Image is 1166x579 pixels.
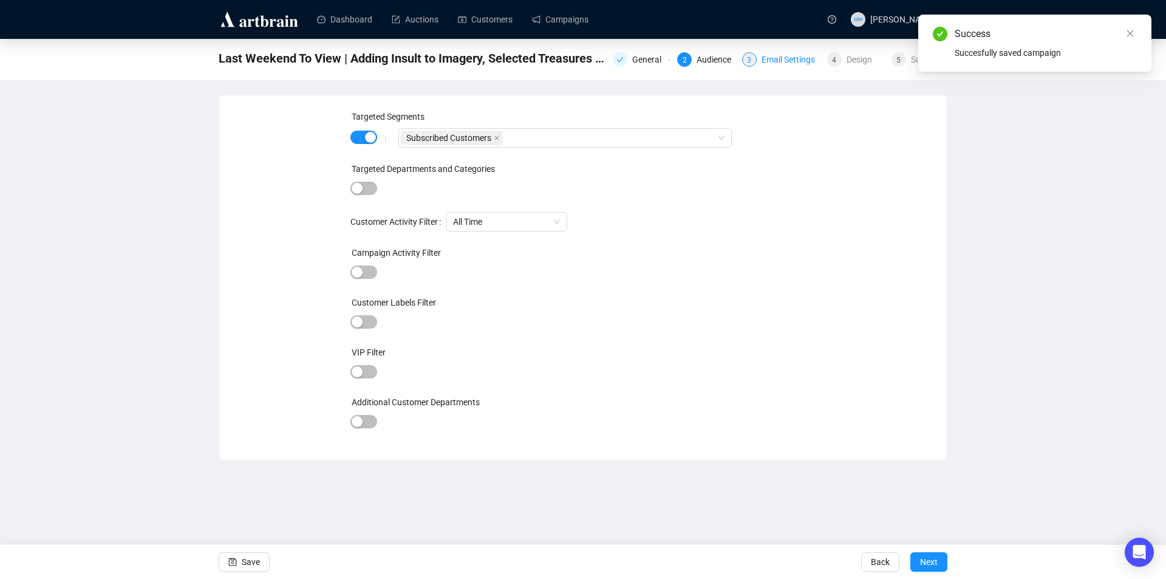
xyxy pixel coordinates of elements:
span: Back [871,545,890,579]
span: check [616,56,624,63]
div: General [632,52,669,67]
span: 4 [832,56,836,64]
span: Last Weekend To View | Adding Insult to Imagery, Selected Treasures & Other Fine Art Souvenirs Fr... [219,49,605,68]
button: Save [219,552,270,572]
label: Campaign Activity Filter [352,248,441,258]
button: Next [910,552,947,572]
label: VIP Filter [352,348,386,357]
label: Customer Labels Filter [352,298,436,307]
label: Targeted Segments [352,112,424,122]
span: Subscribed Customers [401,131,503,145]
span: [PERSON_NAME] [870,15,935,24]
span: 5 [896,56,901,64]
a: Campaigns [532,4,588,35]
div: General [613,52,670,67]
a: Auctions [392,4,438,35]
span: close [494,135,500,141]
div: 4Design [827,52,884,67]
a: Customers [458,4,513,35]
span: 3 [747,56,751,64]
span: Next [920,545,938,579]
div: Success [955,27,1137,41]
div: Audience [697,52,738,67]
div: 2Audience [677,52,734,67]
div: Open Intercom Messenger [1125,538,1154,567]
div: | [384,133,386,143]
label: Targeted Departments and Categories [352,164,495,174]
span: close [1126,29,1134,38]
div: Succesfully saved campaign [955,46,1137,60]
span: 2 [683,56,687,64]
span: save [228,558,237,566]
span: Subscribed Customers [406,131,491,145]
span: Save [242,545,260,579]
div: Summary [911,52,947,67]
div: Design [847,52,879,67]
a: Dashboard [317,4,372,35]
label: Customer Activity Filter [350,212,446,231]
div: 5Summary [892,52,947,67]
div: 3Email Settings [742,52,820,67]
button: Back [861,552,899,572]
img: logo [219,10,300,29]
span: check-circle [933,27,947,41]
label: Additional Customer Departments [352,397,480,407]
div: Email Settings [762,52,822,67]
span: question-circle [828,15,836,24]
span: All Time [453,213,560,231]
span: MW [854,15,863,24]
a: Close [1123,27,1137,40]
